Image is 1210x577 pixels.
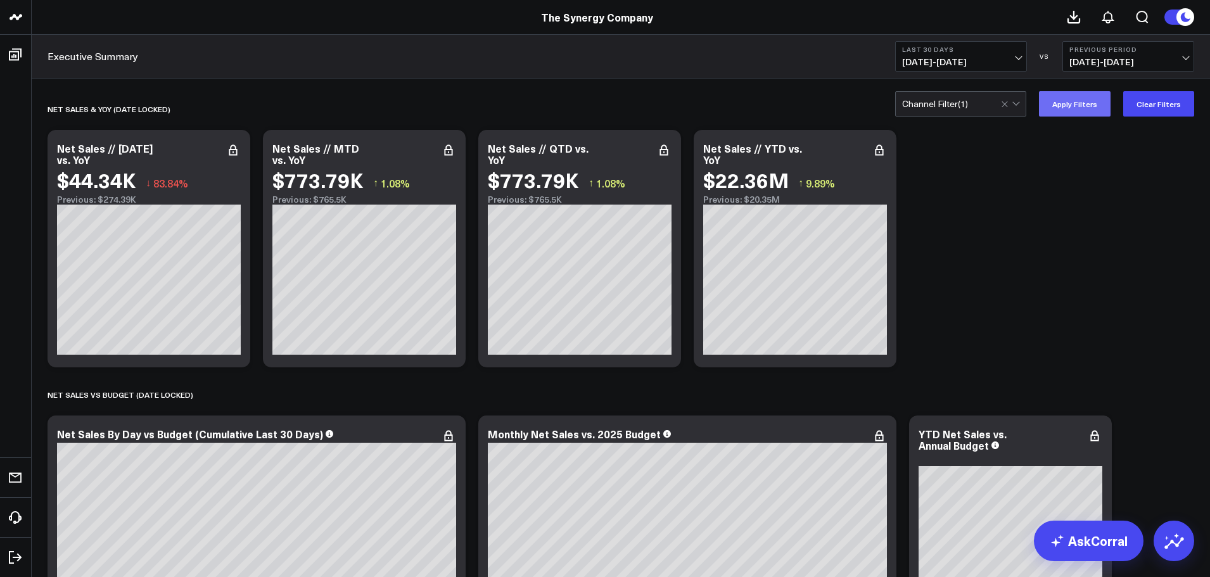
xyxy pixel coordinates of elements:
[703,194,887,205] div: Previous: $20.35M
[57,194,241,205] div: Previous: $274.39K
[48,380,193,409] div: NET SALES vs BUDGET (date locked)
[272,141,359,167] div: Net Sales // MTD vs. YoY
[895,41,1027,72] button: Last 30 Days[DATE]-[DATE]
[48,49,138,63] a: Executive Summary
[798,175,803,191] span: ↑
[1069,57,1187,67] span: [DATE] - [DATE]
[373,175,378,191] span: ↑
[1034,521,1143,561] a: AskCorral
[902,46,1020,53] b: Last 30 Days
[541,10,653,24] a: The Synergy Company
[1069,46,1187,53] b: Previous Period
[1033,53,1056,60] div: VS
[381,176,410,190] span: 1.08%
[488,168,579,191] div: $773.79K
[1062,41,1194,72] button: Previous Period[DATE]-[DATE]
[488,141,589,167] div: Net Sales // QTD vs. YoY
[1039,91,1111,117] button: Apply Filters
[488,194,672,205] div: Previous: $765.5K
[919,427,1007,452] div: YTD Net Sales vs. Annual Budget
[57,168,136,191] div: $44.34K
[153,176,188,190] span: 83.84%
[589,175,594,191] span: ↑
[596,176,625,190] span: 1.08%
[806,176,835,190] span: 9.89%
[146,175,151,191] span: ↓
[272,194,456,205] div: Previous: $765.5K
[902,99,968,109] div: Channel Filter ( 1 )
[902,57,1020,67] span: [DATE] - [DATE]
[488,427,661,441] div: Monthly Net Sales vs. 2025 Budget
[57,427,323,441] div: Net Sales By Day vs Budget (Cumulative Last 30 Days)
[703,168,789,191] div: $22.36M
[57,141,153,167] div: Net Sales // [DATE] vs. YoY
[48,94,170,124] div: net sales & yoy (date locked)
[1123,91,1194,117] button: Clear Filters
[703,141,802,167] div: Net Sales // YTD vs. YoY
[272,168,364,191] div: $773.79K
